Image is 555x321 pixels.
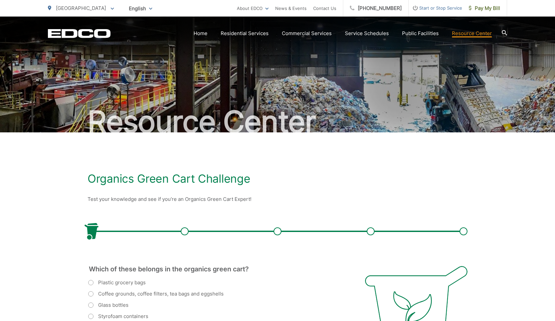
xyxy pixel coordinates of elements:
span: [GEOGRAPHIC_DATA] [56,5,106,11]
a: Service Schedules [345,29,389,37]
a: Residential Services [221,29,269,37]
label: Coffee grounds, coffee filters, tea bags and eggshells [88,290,224,298]
a: Resource Center [452,29,492,37]
span: Pay My Bill [469,4,500,12]
a: About EDCO [237,4,269,12]
label: Styrofoam containers [88,312,148,320]
h2: Resource Center [48,105,507,138]
legend: Which of these belongs in the organics green cart? [88,266,249,272]
a: Public Facilities [402,29,439,37]
label: Plastic grocery bags [88,279,146,287]
a: Home [194,29,207,37]
a: News & Events [275,4,307,12]
a: EDCD logo. Return to the homepage. [48,29,111,38]
h1: Organics Green Cart Challenge [88,172,467,185]
p: Test your knowledge and see if you’re an Organics Green Cart Expert! [88,195,467,203]
span: English [124,3,157,14]
a: Contact Us [313,4,336,12]
a: Commercial Services [282,29,332,37]
label: Glass bottles [88,301,129,309]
